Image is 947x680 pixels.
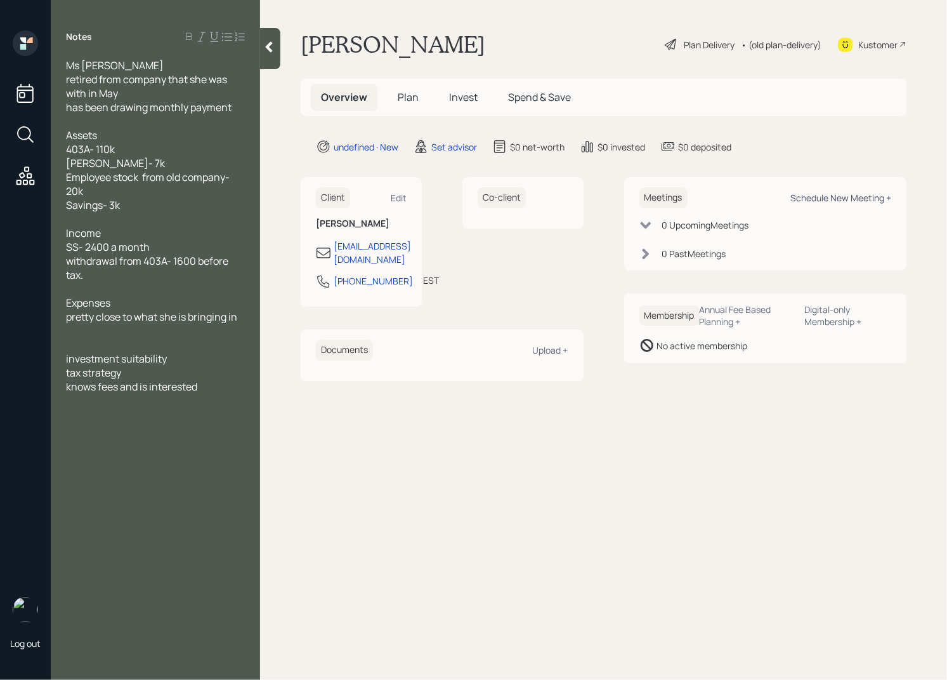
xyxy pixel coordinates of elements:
[66,366,121,380] span: tax strategy
[334,239,411,266] div: [EMAIL_ADDRESS][DOMAIN_NAME]
[66,128,97,142] span: Assets
[790,192,891,204] div: Schedule New Meeting +
[66,170,232,198] span: Employee stock from old company- 20k
[510,140,565,154] div: $0 net-worth
[66,72,229,100] span: retired from company that she was with in May
[398,90,419,104] span: Plan
[66,254,230,282] span: withdrawal from 403A- 1600 before tax.
[66,58,164,72] span: Ms [PERSON_NAME]
[639,187,688,208] h6: Meetings
[66,296,110,310] span: Expenses
[431,140,477,154] div: Set advisor
[66,380,197,394] span: knows fees and is interested
[66,226,101,240] span: Income
[10,637,41,650] div: Log out
[66,198,120,212] span: Savings- 3k
[66,30,92,43] label: Notes
[684,38,735,51] div: Plan Delivery
[66,156,165,170] span: [PERSON_NAME]- 7k
[678,140,731,154] div: $0 deposited
[321,90,367,104] span: Overview
[301,30,485,58] h1: [PERSON_NAME]
[391,192,407,204] div: Edit
[533,344,568,356] div: Upload +
[316,218,407,229] h6: [PERSON_NAME]
[66,240,150,254] span: SS- 2400 a month
[478,187,526,208] h6: Co-client
[741,38,821,51] div: • (old plan-delivery)
[316,187,350,208] h6: Client
[13,597,38,622] img: retirable_logo.png
[700,303,795,328] div: Annual Fee Based Planning +
[657,339,748,352] div: No active membership
[334,140,398,154] div: undefined · New
[449,90,478,104] span: Invest
[66,352,167,366] span: investment suitability
[423,274,439,287] div: EST
[662,218,749,232] div: 0 Upcoming Meeting s
[66,100,232,114] span: has been drawing monthly payment
[508,90,571,104] span: Spend & Save
[66,142,115,156] span: 403A- 110k
[66,310,237,324] span: pretty close to what she is bringing in
[804,303,891,328] div: Digital-only Membership +
[858,38,898,51] div: Kustomer
[662,247,726,260] div: 0 Past Meeting s
[334,274,413,288] div: [PHONE_NUMBER]
[316,340,373,361] h6: Documents
[639,305,700,326] h6: Membership
[598,140,645,154] div: $0 invested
